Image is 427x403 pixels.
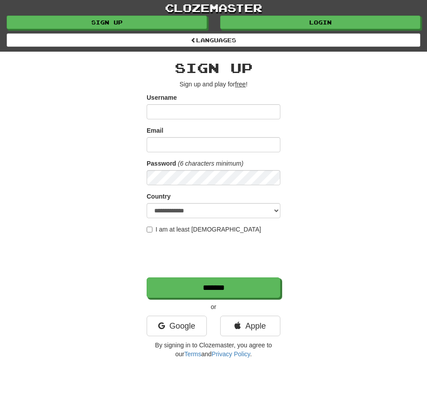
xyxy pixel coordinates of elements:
a: Terms [184,350,201,358]
a: Privacy Policy [212,350,250,358]
label: Username [147,93,177,102]
p: Sign up and play for ! [147,80,280,89]
a: Sign up [7,16,207,29]
p: By signing in to Clozemaster, you agree to our and . [147,341,280,358]
label: Email [147,126,163,135]
label: Country [147,192,171,201]
em: (6 characters minimum) [178,160,243,167]
label: I am at least [DEMOGRAPHIC_DATA] [147,225,261,234]
u: free [235,81,246,88]
a: Apple [220,316,280,336]
input: I am at least [DEMOGRAPHIC_DATA] [147,227,152,232]
a: Login [220,16,420,29]
a: Google [147,316,207,336]
a: Languages [7,33,420,47]
iframe: reCAPTCHA [147,238,282,273]
label: Password [147,159,176,168]
h2: Sign up [147,61,280,75]
p: or [147,302,280,311]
